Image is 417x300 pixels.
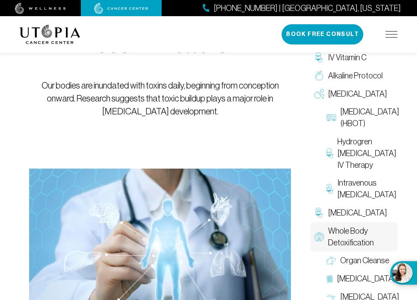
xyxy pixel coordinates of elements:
[326,256,336,266] img: Organ Cleanse
[337,136,396,171] span: Hydrogren [MEDICAL_DATA] IV Therapy
[203,2,401,14] a: [PHONE_NUMBER] | [GEOGRAPHIC_DATA], [US_STATE]
[326,184,333,194] img: Intravenous Ozone Therapy
[310,49,398,67] a: IV Vitamin C
[314,208,324,218] img: Chelation Therapy
[310,222,398,252] a: Whole Body Detoxification
[15,3,66,14] img: wellness
[326,148,333,158] img: Hydrogren Peroxide IV Therapy
[322,270,398,288] a: [MEDICAL_DATA]
[326,113,336,123] img: Hyperbaric Oxygen Therapy (HBOT)
[322,133,398,174] a: Hydrogren [MEDICAL_DATA] IV Therapy
[310,204,398,222] a: [MEDICAL_DATA]
[322,103,398,133] a: [MEDICAL_DATA] (HBOT)
[328,207,387,219] span: [MEDICAL_DATA]
[214,2,401,14] span: [PHONE_NUMBER] | [GEOGRAPHIC_DATA], [US_STATE]
[322,174,398,204] a: Intravenous [MEDICAL_DATA]
[340,255,389,266] span: Organ Cleanse
[314,232,324,242] img: Whole Body Detoxification
[19,25,80,44] img: logo
[282,24,363,44] button: Book Free Consult
[310,67,398,85] a: Alkaline Protocol
[328,225,394,249] span: Whole Body Detoxification
[29,79,291,118] p: Our bodies are inundated with toxins daily, beginning from conception onward. Research suggests t...
[314,71,324,80] img: Alkaline Protocol
[337,273,396,285] span: [MEDICAL_DATA]
[314,89,324,99] img: Oxygen Therapy
[314,53,324,62] img: IV Vitamin C
[94,3,148,14] img: cancer center
[328,88,387,100] span: [MEDICAL_DATA]
[340,106,399,129] span: [MEDICAL_DATA] (HBOT)
[322,251,398,270] a: Organ Cleanse
[328,70,383,82] span: Alkaline Protocol
[337,177,396,201] span: Intravenous [MEDICAL_DATA]
[326,274,333,284] img: Colon Therapy
[310,85,398,103] a: [MEDICAL_DATA]
[385,31,398,38] img: icon-hamburger
[328,52,366,63] span: IV Vitamin C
